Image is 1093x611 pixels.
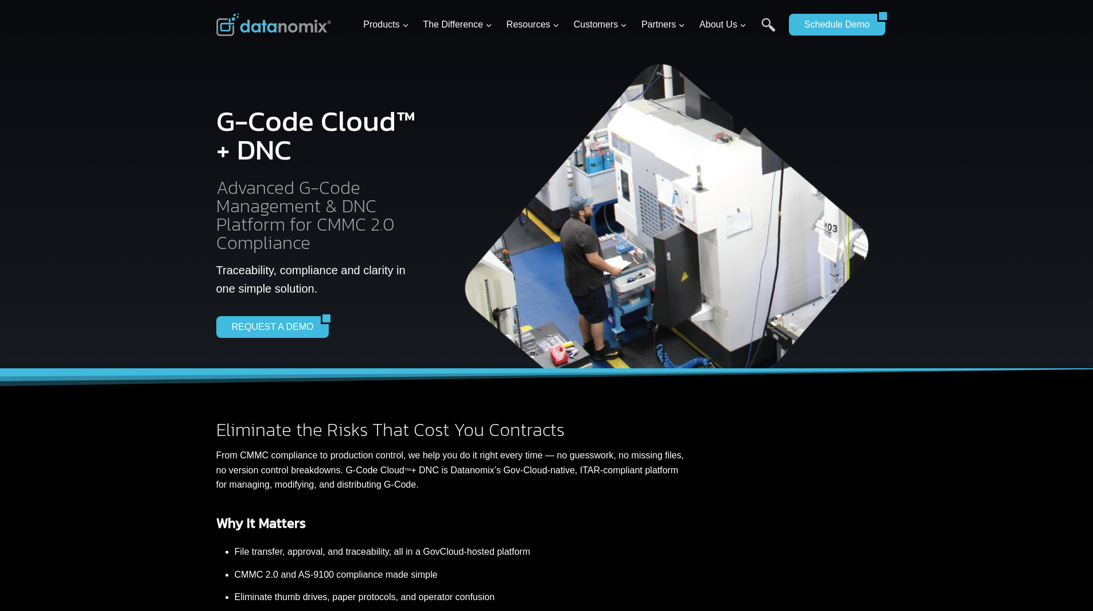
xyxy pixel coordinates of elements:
a: Search [761,18,776,44]
span: Customers [574,17,627,32]
span: Resources [507,17,559,32]
span: About Us [699,17,746,32]
strong: Why It Matters [216,513,306,533]
a: REQUEST A DEMO [216,316,321,338]
p: From CMMC compliance to production control, we help you do it right every time — no guesswork, no... [216,448,684,492]
h1: G-Code Cloud™ + DNC [216,107,421,164]
img: Datanomix [216,13,331,36]
h2: Eliminate the Risks That Cost You Contracts [216,421,684,439]
nav: Primary Navigation [359,6,783,44]
sup: TM [404,467,411,472]
li: File transfer, approval, and traceability, all in a GovCloud-hosted platform [235,540,684,563]
li: Eliminate thumb drives, paper protocols, and operator confusion [235,586,684,609]
span: Products [363,17,409,32]
h2: Advanced G-Code Management & DNC Platform for CMMC 2.0 Compliance [216,178,421,252]
li: CMMC 2.0 and AS-9100 compliance made simple [235,563,684,586]
span: Partners [641,17,685,32]
a: Schedule Demo [789,14,877,36]
p: Traceability, compliance and clarity in one simple solution. [216,261,421,298]
span: The Difference [423,17,492,32]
